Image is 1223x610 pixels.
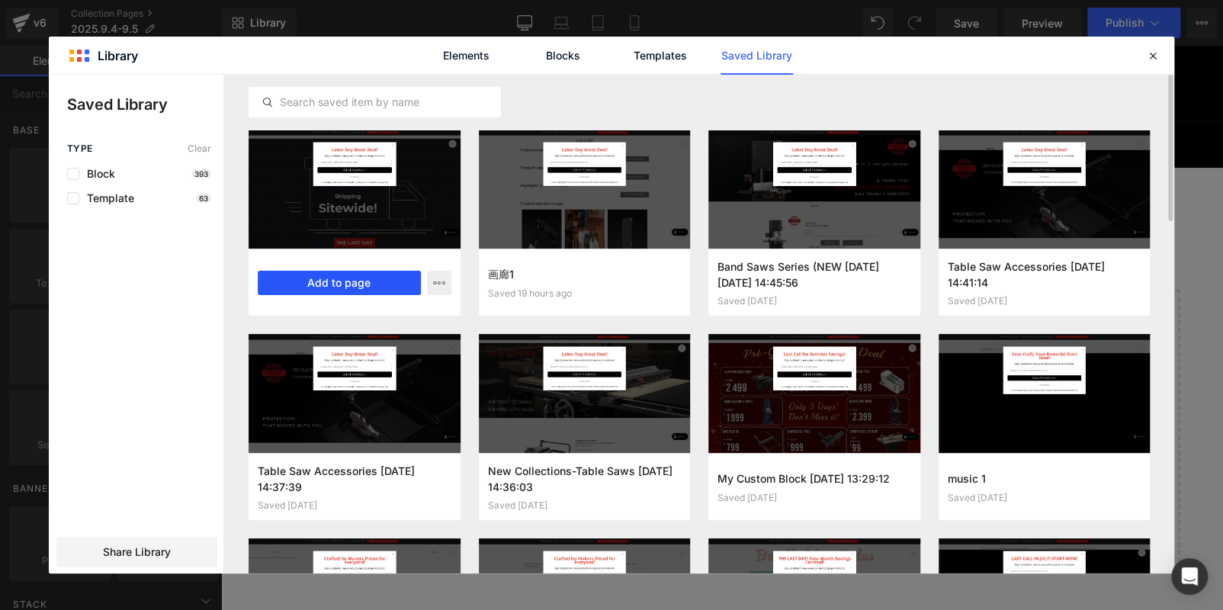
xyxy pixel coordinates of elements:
[258,463,451,494] h3: Table Saw Accessories [DATE] 14:37:39
[948,258,1141,290] h3: Table Saw Accessories [DATE] 14:41:14
[258,500,451,511] div: Saved [DATE]
[79,192,134,204] span: Template
[233,75,348,122] a: ACCESSORIES
[433,435,570,466] a: Explore Template
[188,143,211,154] span: Clear
[52,75,152,122] a: PRODUCTS
[488,266,682,282] h3: 画廊1
[890,76,944,121] a: Account
[624,37,696,75] a: Templates
[948,470,1141,486] h3: music 1
[79,168,115,180] span: Block
[948,296,1141,307] div: Saved [DATE]
[488,463,682,494] h3: New Collections-Table Saws [DATE] 14:36:03
[67,93,223,116] p: Saved Library
[451,75,542,122] a: SUPPORT
[721,37,793,75] a: Saved Library
[351,75,448,122] a: ABOUT US
[67,15,220,59] img: Harvey Woodworking
[258,271,421,295] button: Add to page
[430,37,502,75] a: Elements
[717,493,911,503] div: Saved [DATE]
[717,258,911,290] h3: Band Saws Series (NEW [DATE] [DATE] 14:45:56
[155,75,230,122] a: SERIES
[103,544,171,560] span: Share Library
[488,500,682,511] div: Saved [DATE]
[191,169,211,178] p: 393
[196,194,211,203] p: 63
[948,493,1141,503] div: Saved [DATE]
[488,288,682,299] div: Saved 19 hours ago
[67,143,93,154] span: Type
[69,478,935,489] p: or Drag & Drop elements from left sidebar
[717,296,911,307] div: Saved [DATE]
[249,93,500,111] input: Search saved item by name
[1171,558,1208,595] div: Open Intercom Messenger
[717,470,911,486] h3: My Custom Block [DATE] 13:29:12
[527,37,599,75] a: Blocks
